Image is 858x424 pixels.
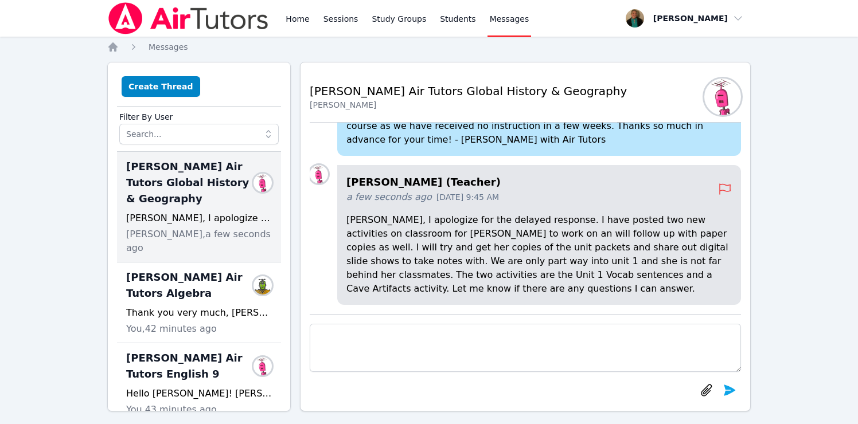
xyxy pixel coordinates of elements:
img: Avi Stark [704,78,741,115]
span: [PERSON_NAME], a few seconds ago [126,227,272,255]
p: [PERSON_NAME], I apologize for the delayed response. I have posted two new activities on classroo... [346,213,732,296]
div: [PERSON_NAME] Air Tutors AlgebraJessica DuellThank you very much, [PERSON_NAME]!! Have a wonderfu... [117,262,281,343]
h2: [PERSON_NAME] Air Tutors Global History & Geography [310,83,627,99]
div: [PERSON_NAME] [310,99,627,111]
span: a few seconds ago [346,190,432,204]
div: Thank you very much, [PERSON_NAME]!! Have a wonderful day!! - [PERSON_NAME] [126,306,272,320]
img: Charlie Dickens [253,357,272,375]
img: Avi Stark [310,165,328,183]
label: Filter By User [119,107,279,124]
span: [PERSON_NAME] Air Tutors English 9 [126,350,258,382]
div: [PERSON_NAME] Air Tutors Global History & GeographyAvi Stark[PERSON_NAME], I apologize for the de... [117,152,281,262]
input: Search... [119,124,279,144]
span: You, 43 minutes ago [126,403,217,417]
a: Messages [149,41,188,53]
span: [PERSON_NAME] Air Tutors Algebra [126,269,258,301]
div: Hello [PERSON_NAME]! [PERSON_NAME] completed the lined paper version of the writing assignment th... [126,387,272,401]
div: [PERSON_NAME] Air Tutors English 9Charlie DickensHello [PERSON_NAME]! [PERSON_NAME] completed the... [117,343,281,424]
h4: [PERSON_NAME] (Teacher) [346,174,718,190]
button: Create Thread [122,76,200,97]
img: Jessica Duell [253,276,272,295]
span: Messages [490,13,529,25]
span: Messages [149,42,188,52]
span: [DATE] 9:45 AM [436,191,499,203]
img: Avi Stark [253,174,272,192]
img: Air Tutors [107,2,270,34]
span: [PERSON_NAME] Air Tutors Global History & Geography [126,159,258,207]
nav: Breadcrumb [107,41,751,53]
span: You, 42 minutes ago [126,322,217,336]
div: [PERSON_NAME], I apologize for the delayed response. I have posted two new activities on classroo... [126,211,272,225]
